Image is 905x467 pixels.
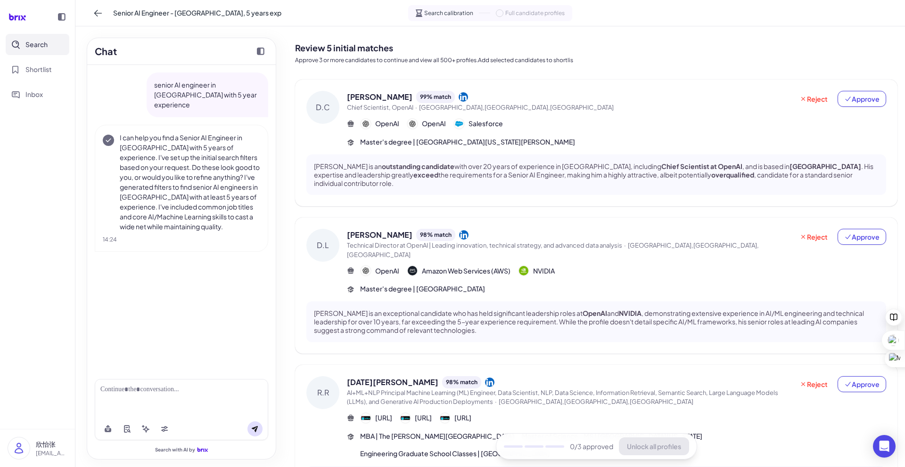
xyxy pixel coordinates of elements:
[440,413,450,423] img: 公司logo
[442,376,481,388] div: 98 % match
[347,104,413,111] span: Chief Scientist, OpenAI
[408,266,417,275] img: 公司logo
[799,232,828,242] span: Reject
[347,242,622,249] span: Technical Director at OpenAI | Leading innovation, technical strategy, and advanced data analysis
[36,439,67,449] p: 欣怡张
[838,91,886,107] button: Approve
[844,379,880,389] span: Approve
[619,309,642,317] strong: NVIDIA
[25,40,48,49] span: Search
[415,104,417,111] span: ·
[495,398,497,405] span: ·
[416,229,455,241] div: 98 % match
[347,229,412,241] span: [PERSON_NAME]
[799,94,828,104] span: Reject
[793,229,834,245] button: Reject
[408,119,417,129] img: 公司logo
[624,242,626,249] span: ·
[6,34,69,55] button: Search
[505,9,565,17] span: Full candidate profiles
[361,413,370,423] img: 公司logo
[360,431,514,441] span: MBA | The [PERSON_NAME][GEOGRAPHIC_DATA]
[838,229,886,245] button: Approve
[306,229,339,262] div: D.L
[347,242,759,258] span: [GEOGRAPHIC_DATA],[GEOGRAPHIC_DATA],[GEOGRAPHIC_DATA]
[519,266,528,275] img: 公司logo
[422,119,446,129] span: OpenAI
[247,421,263,436] button: Send message
[360,284,485,294] span: Master's degree | [GEOGRAPHIC_DATA]
[120,133,260,232] p: I can help you find a Senior AI Engineer in [GEOGRAPHIC_DATA] with 5 years of experience. I've se...
[424,9,473,17] span: Search calibration
[401,413,410,423] img: 公司logo
[95,44,117,58] h2: Chat
[416,91,455,103] div: 99 % match
[454,119,464,129] img: 公司logo
[25,89,43,99] span: Inbox
[533,266,555,276] span: NVIDIA
[793,91,834,107] button: Reject
[375,119,399,129] span: OpenAI
[360,137,575,147] span: Master's degree | [GEOGRAPHIC_DATA][US_STATE][PERSON_NAME]
[361,119,370,129] img: 公司logo
[375,266,399,276] span: OpenAI
[295,56,897,64] p: Approve 3 or more candidates to continue and view all 500+ profiles.Add selected candidates to sh...
[361,266,370,275] img: 公司logo
[499,398,693,405] span: [GEOGRAPHIC_DATA],[GEOGRAPHIC_DATA],[GEOGRAPHIC_DATA]
[793,376,834,392] button: Reject
[583,309,607,317] strong: OpenAI
[422,266,510,276] span: Amazon Web Services (AWS)
[454,413,471,423] span: [URL]
[347,389,778,406] span: AI+ML+NLP Principal Machine Learning (ML) Engineer, Data Scientist, NLP, Data Science, Informatio...
[360,449,550,459] span: Engineering Graduate School Classes | [GEOGRAPHIC_DATA]
[469,119,503,129] span: Salesforce
[382,162,454,170] strong: outstanding candidate
[25,64,52,74] span: Shortlist
[253,44,268,59] button: Collapse chat
[413,170,438,179] strong: exceed
[103,235,260,244] div: 14:24
[155,447,195,453] span: Search with AI by
[844,232,880,242] span: Approve
[419,104,614,111] span: [GEOGRAPHIC_DATA],[GEOGRAPHIC_DATA],[GEOGRAPHIC_DATA]
[522,431,702,441] span: Master of Science - MS | [GEOGRAPHIC_DATA][US_STATE]
[347,91,412,103] span: [PERSON_NAME]
[347,377,438,388] span: [DATE][PERSON_NAME]
[154,80,261,110] p: senior AI engineer in [GEOGRAPHIC_DATA] with 5 year experience
[711,170,754,179] strong: overqualified
[799,379,828,389] span: Reject
[661,162,742,170] strong: Chief Scientist at OpenAI
[113,8,281,18] span: Senior AI Engineer - [GEOGRAPHIC_DATA], 5 years exp
[873,435,896,458] div: Open Intercom Messenger
[838,376,886,392] button: Approve
[36,449,67,458] p: [EMAIL_ADDRESS][DOMAIN_NAME]
[570,442,613,451] span: 0 /3 approved
[8,437,30,459] img: user_logo.png
[6,84,69,105] button: Inbox
[6,59,69,80] button: Shortlist
[415,413,432,423] span: [URL]
[790,162,861,170] strong: [GEOGRAPHIC_DATA]
[314,309,879,335] p: [PERSON_NAME] is an exceptional candidate who has held significant leadership roles at and , demo...
[306,91,339,124] div: D.C
[295,41,897,54] h2: Review 5 initial matches
[314,162,879,188] p: [PERSON_NAME] is an with over 20 years of experience in [GEOGRAPHIC_DATA], including , and is bas...
[375,413,392,423] span: [URL]
[844,94,880,104] span: Approve
[306,376,339,409] div: R.R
